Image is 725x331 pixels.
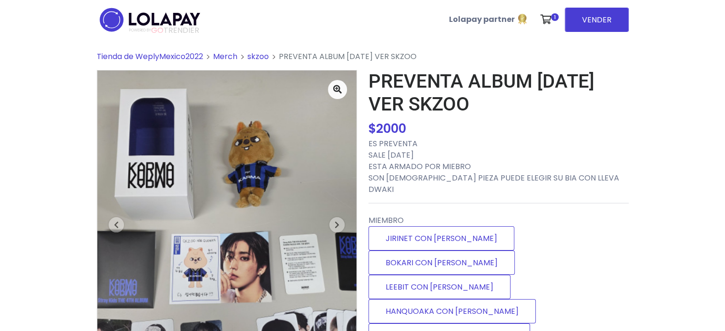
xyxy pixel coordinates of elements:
[368,70,629,116] h1: PREVENTA ALBUM [DATE] VER SKZOO
[97,51,629,70] nav: breadcrumb
[517,13,528,25] img: Lolapay partner
[368,251,515,275] label: BOKARI CON [PERSON_NAME]
[247,51,269,62] a: skzoo
[536,5,561,34] a: 1
[97,5,203,35] img: logo
[213,51,237,62] a: Merch
[151,25,163,36] span: GO
[279,51,417,62] span: PREVENTA ALBUM [DATE] VER SKZOO
[368,226,514,251] label: JIRINET CON [PERSON_NAME]
[376,120,406,137] span: 2000
[551,13,559,21] span: 1
[368,299,536,323] label: HANQUOAKA CON [PERSON_NAME]
[449,14,515,25] b: Lolapay partner
[97,51,203,62] a: Tienda de WeplyMexico2022
[129,28,151,33] span: POWERED BY
[368,275,511,299] label: LEEBIT CON [PERSON_NAME]
[565,8,629,32] a: VENDER
[129,26,199,35] span: TRENDIER
[368,120,629,138] div: $
[368,138,629,195] p: ES PREVENTA SALE [DATE] ESTA ARMADO POR MIEBRO SON [DEMOGRAPHIC_DATA] PIEZA PUEDE ELEGIR SU BIA C...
